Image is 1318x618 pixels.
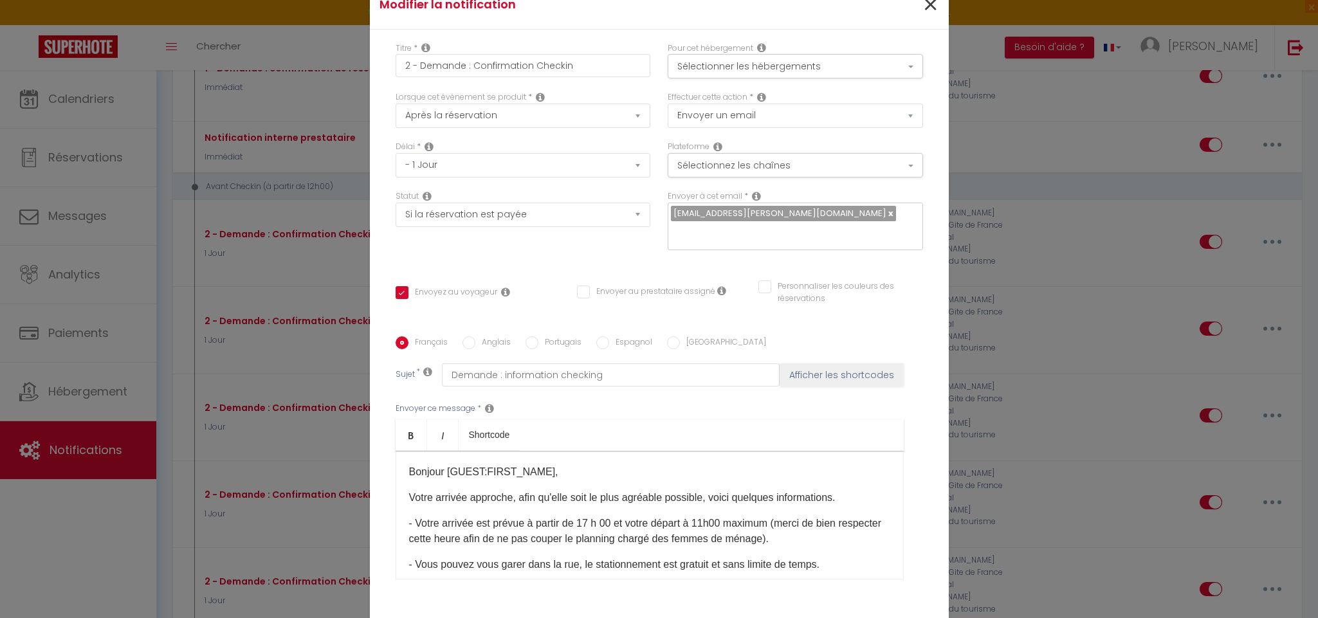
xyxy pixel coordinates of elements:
i: Recipient [752,191,761,201]
label: Pour cet hébergement [668,42,753,55]
label: Sujet [396,368,415,382]
p: Votre arrivée approche, afin qu'elle soit le plus agréable possible, voici quelques informations. [409,490,890,505]
i: This Rental [757,42,766,53]
i: Booking status [423,191,432,201]
i: Envoyer au prestataire si il est assigné [717,286,726,296]
label: Portugais [538,336,581,350]
a: Shortcode [459,419,520,450]
label: Plateforme [668,141,709,153]
label: Statut [396,190,419,203]
label: Anglais [475,336,511,350]
i: Envoyer au voyageur [501,287,510,297]
label: Lorsque cet événement se produit [396,91,526,104]
a: Italic [427,419,459,450]
i: Title [421,42,430,53]
label: [GEOGRAPHIC_DATA] [680,336,766,350]
label: Effectuer cette action [668,91,747,104]
button: Sélectionnez les chaînes [668,153,923,177]
label: Titre [396,42,412,55]
label: Envoyer à cet email [668,190,742,203]
i: Action Type [757,92,766,102]
button: Ouvrir le widget de chat LiveChat [10,5,49,44]
i: Action Channel [713,141,722,152]
p: - Votre arrivée est prévue à partir de 17 h 00 et votre départ à 11h00 maximum (merci de bien res... [409,516,890,547]
a: Bold [396,419,427,450]
label: Envoyer ce message [396,403,475,415]
i: Action Time [425,141,434,152]
div: ​ [396,451,904,579]
label: Espagnol [609,336,652,350]
label: Envoyez au voyageur [408,286,497,300]
button: Sélectionner les hébergements [668,54,923,78]
p: Bonjour [GUEST:FIRST_NAME], [409,464,890,480]
i: Message [485,403,494,414]
i: Event Occur [536,92,545,102]
label: Français [408,336,448,350]
button: Afficher les shortcodes [780,363,904,386]
i: Subject [423,367,432,377]
label: Délai [396,141,415,153]
span: [EMAIL_ADDRESS][PERSON_NAME][DOMAIN_NAME] [673,207,886,219]
p: - Vous pouvez vous garer dans la rue, le stationnement est gratuit et sans limite de temps. [409,557,890,572]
